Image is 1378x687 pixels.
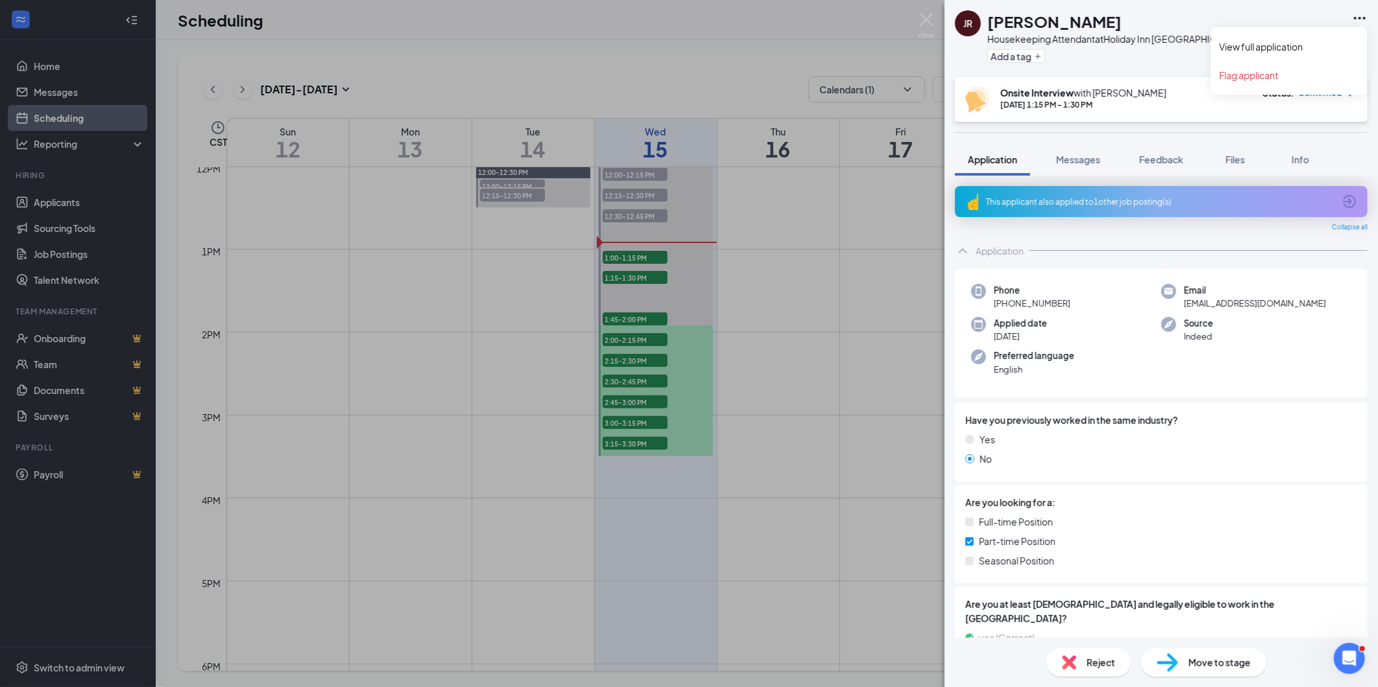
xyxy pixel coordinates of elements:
[1000,86,1166,99] div: with [PERSON_NAME]
[994,349,1074,362] span: Preferred language
[1139,154,1183,165] span: Feedback
[1334,643,1365,674] iframe: Intercom live chat
[1184,330,1213,343] span: Indeed
[955,243,971,259] svg: ChevronUp
[979,515,1053,529] span: Full-time Position
[1352,10,1368,26] svg: Ellipses
[965,413,1178,427] span: Have you previously worked in the same industry?
[976,244,1024,257] div: Application
[979,631,1035,645] span: yes (Correct)
[968,154,1017,165] span: Application
[1226,154,1245,165] span: Files
[1219,40,1359,53] a: View full application
[994,284,1070,297] span: Phone
[986,196,1334,207] div: This applicant also applied to 1 other job posting(s)
[980,452,992,466] span: No
[987,32,1246,45] div: Housekeeping Attendant at Holiday Inn [GEOGRAPHIC_DATA]
[963,17,973,30] div: JR
[1342,194,1357,209] svg: ArrowCircle
[1292,154,1309,165] span: Info
[987,49,1045,63] button: PlusAdd a tag
[965,597,1357,625] span: Are you at least [DEMOGRAPHIC_DATA] and legally eligible to work in the [GEOGRAPHIC_DATA]?
[1332,222,1368,233] span: Collapse all
[979,553,1054,568] span: Seasonal Position
[979,534,1056,548] span: Part-time Position
[1056,154,1100,165] span: Messages
[1189,655,1251,670] span: Move to stage
[1034,52,1042,60] svg: Plus
[965,495,1056,509] span: Are you looking for a:
[994,317,1047,330] span: Applied date
[1184,297,1326,310] span: [EMAIL_ADDRESS][DOMAIN_NAME]
[1184,317,1213,330] span: Source
[1000,99,1166,110] div: [DATE] 1:15 PM - 1:30 PM
[994,330,1047,343] span: [DATE]
[987,10,1122,32] h1: [PERSON_NAME]
[1087,655,1115,670] span: Reject
[980,432,995,447] span: Yes
[1184,284,1326,297] span: Email
[994,297,1070,310] span: [PHONE_NUMBER]
[1000,87,1074,99] b: Onsite Interview
[994,363,1074,376] span: English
